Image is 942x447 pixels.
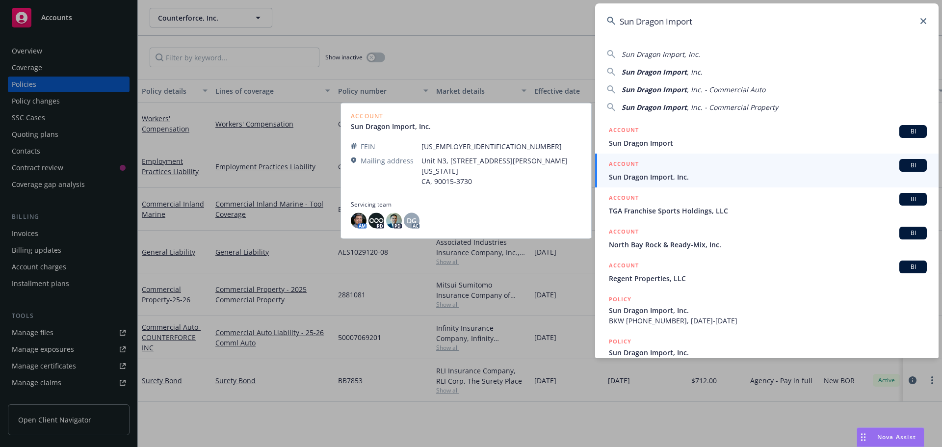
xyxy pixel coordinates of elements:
span: , Inc. [687,67,703,77]
a: ACCOUNTBISun Dragon Import, Inc. [595,154,939,187]
span: BI [903,195,923,204]
h5: ACCOUNT [609,227,639,238]
span: Sun Dragon Import [609,138,927,148]
span: Sun Dragon Import [622,67,687,77]
h5: POLICY [609,337,631,346]
span: Sun Dragon Import, Inc. [609,172,927,182]
div: Drag to move [857,428,869,447]
span: BI [903,127,923,136]
span: Sun Dragon Import, Inc. [609,347,927,358]
a: ACCOUNTBINorth Bay Rock & Ready-Mix, Inc. [595,221,939,255]
h5: ACCOUNT [609,261,639,272]
span: Sun Dragon Import, Inc. [609,305,927,316]
input: Search... [595,3,939,39]
span: Sun Dragon Import [622,103,687,112]
span: , Inc. - Commercial Auto [687,85,765,94]
a: ACCOUNTBITGA Franchise Sports Holdings, LLC [595,187,939,221]
a: POLICYSun Dragon Import, Inc.BKW [PHONE_NUMBER], [DATE]-[DATE] [595,331,939,373]
span: BKW [PHONE_NUMBER], [DATE]-[DATE] [609,358,927,368]
span: BKW [PHONE_NUMBER], [DATE]-[DATE] [609,316,927,326]
span: BI [903,263,923,271]
h5: ACCOUNT [609,193,639,205]
h5: ACCOUNT [609,159,639,171]
span: Nova Assist [877,433,916,441]
a: ACCOUNTBISun Dragon Import [595,120,939,154]
span: TGA Franchise Sports Holdings, LLC [609,206,927,216]
a: ACCOUNTBIRegent Properties, LLC [595,255,939,289]
span: North Bay Rock & Ready-Mix, Inc. [609,239,927,250]
span: BI [903,229,923,237]
h5: POLICY [609,294,631,304]
h5: ACCOUNT [609,125,639,137]
span: Regent Properties, LLC [609,273,927,284]
span: , Inc. - Commercial Property [687,103,778,112]
span: BI [903,161,923,170]
span: Sun Dragon Import, Inc. [622,50,700,59]
a: POLICYSun Dragon Import, Inc.BKW [PHONE_NUMBER], [DATE]-[DATE] [595,289,939,331]
span: Sun Dragon Import [622,85,687,94]
button: Nova Assist [857,427,924,447]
